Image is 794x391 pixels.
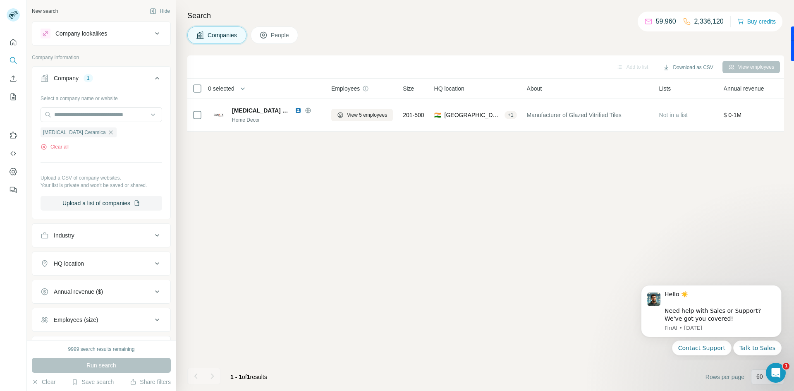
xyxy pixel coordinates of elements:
[659,84,671,93] span: Lists
[527,84,542,93] span: About
[629,278,794,360] iframe: Intercom notifications message
[403,84,414,93] span: Size
[445,111,501,119] span: [GEOGRAPHIC_DATA], [GEOGRAPHIC_DATA]
[43,129,106,136] span: [MEDICAL_DATA] Ceramica
[737,16,776,27] button: Buy credits
[130,378,171,386] button: Share filters
[331,84,360,93] span: Employees
[208,31,238,39] span: Companies
[41,91,162,102] div: Select a company name or website
[7,89,20,104] button: My lists
[659,112,688,118] span: Not in a list
[434,111,441,119] span: 🇮🇳
[32,378,55,386] button: Clear
[247,374,250,380] span: 1
[783,363,789,369] span: 1
[7,146,20,161] button: Use Surfe API
[41,143,69,151] button: Clear all
[54,316,98,324] div: Employees (size)
[232,116,321,124] div: Home Decor
[271,31,290,39] span: People
[656,17,676,26] p: 59,960
[54,259,84,268] div: HQ location
[212,108,225,122] img: Logo of Sonata Ceramica
[724,112,742,118] span: $ 0-1M
[7,182,20,197] button: Feedback
[32,225,170,245] button: Industry
[32,310,170,330] button: Employees (size)
[32,68,170,91] button: Company1
[657,61,719,74] button: Download as CSV
[230,374,242,380] span: 1 - 1
[7,35,20,50] button: Quick start
[295,107,301,114] img: LinkedIn logo
[7,53,20,68] button: Search
[331,109,393,121] button: View 5 employees
[694,17,724,26] p: 2,336,120
[55,29,107,38] div: Company lookalikes
[403,111,424,119] span: 201-500
[347,111,387,119] span: View 5 employees
[232,106,291,115] span: [MEDICAL_DATA] Ceramica
[505,111,517,119] div: + 1
[724,84,764,93] span: Annual revenue
[208,84,234,93] span: 0 selected
[7,128,20,143] button: Use Surfe on LinkedIn
[7,164,20,179] button: Dashboard
[32,54,171,61] p: Company information
[41,196,162,211] button: Upload a list of companies
[187,10,784,22] h4: Search
[32,24,170,43] button: Company lookalikes
[32,282,170,302] button: Annual revenue ($)
[527,111,622,119] span: Manufacturer of Glazed Vitrified Tiles
[54,231,74,240] div: Industry
[766,363,786,383] iframe: Intercom live chat
[242,374,247,380] span: of
[54,74,79,82] div: Company
[32,338,170,358] button: Technologies
[144,5,176,17] button: Hide
[41,174,162,182] p: Upload a CSV of company websites.
[230,374,267,380] span: results
[84,74,93,82] div: 1
[756,372,763,381] p: 60
[32,254,170,273] button: HQ location
[32,7,58,15] div: New search
[706,373,744,381] span: Rows per page
[54,288,103,296] div: Annual revenue ($)
[68,345,135,353] div: 9999 search results remaining
[72,378,114,386] button: Save search
[7,71,20,86] button: Enrich CSV
[41,182,162,189] p: Your list is private and won't be saved or shared.
[434,84,464,93] span: HQ location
